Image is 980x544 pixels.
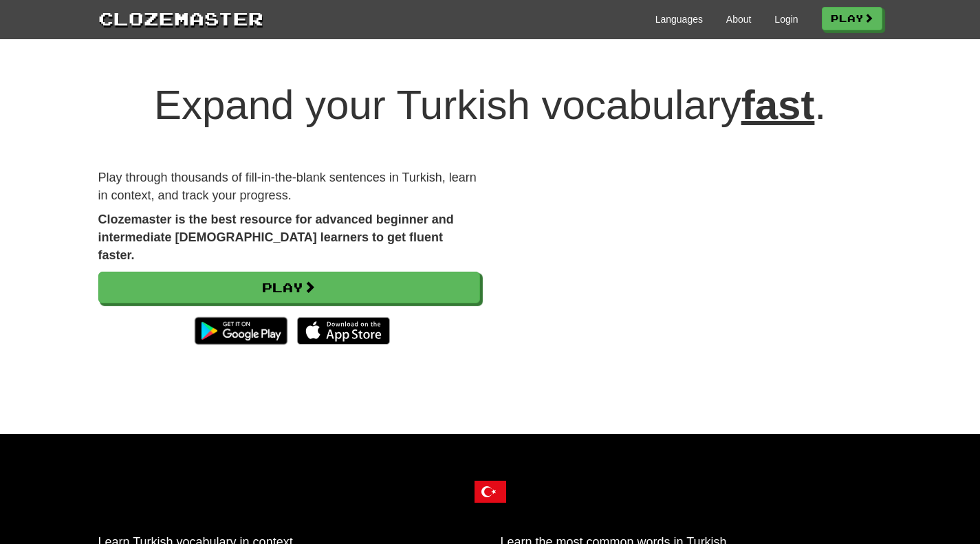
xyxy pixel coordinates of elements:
img: Get it on Google Play [188,310,294,351]
strong: Clozemaster is the best resource for advanced beginner and intermediate [DEMOGRAPHIC_DATA] learne... [98,213,454,261]
a: Login [774,12,798,26]
u: fast [741,82,815,128]
img: Download_on_the_App_Store_Badge_US-UK_135x40-25178aeef6eb6b83b96f5f2d004eda3bffbb37122de64afbaef7... [297,317,390,345]
a: Clozemaster [98,6,263,31]
a: Play [98,272,480,303]
h1: Expand your Turkish vocabulary . [98,83,882,128]
a: Play [822,7,882,30]
p: Play through thousands of fill-in-the-blank sentences in Turkish, learn in context, and track you... [98,169,480,204]
a: Languages [655,12,703,26]
a: About [726,12,752,26]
